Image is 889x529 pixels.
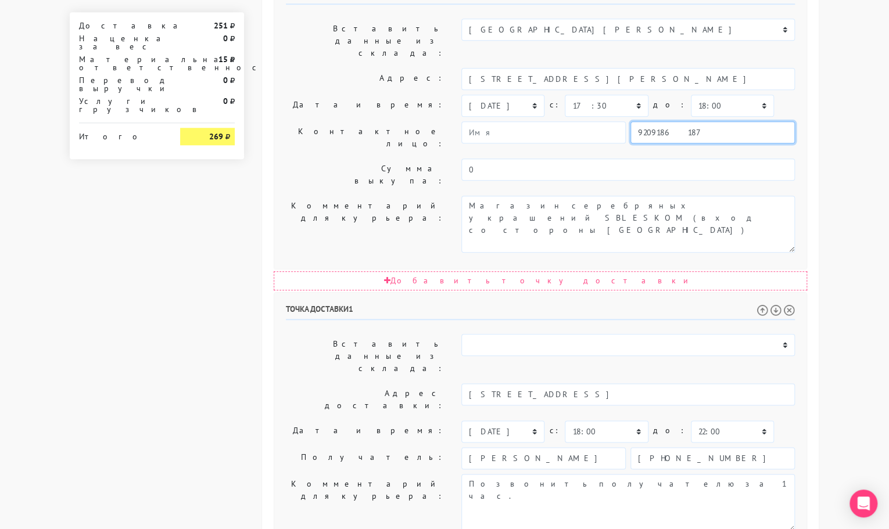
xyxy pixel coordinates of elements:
[277,383,453,416] label: Адрес доставки:
[70,55,171,71] div: Материальная ответственность
[218,54,228,64] strong: 15
[549,420,560,441] label: c:
[70,34,171,51] div: Наценка за вес
[349,304,353,314] span: 1
[630,121,795,143] input: Телефон
[277,334,453,379] label: Вставить данные из склада:
[630,447,795,469] input: Телефон
[223,75,228,85] strong: 0
[214,20,228,31] strong: 251
[277,19,453,63] label: Вставить данные из склада:
[277,95,453,117] label: Дата и время:
[223,33,228,44] strong: 0
[286,304,795,320] h6: Точка доставки
[461,121,626,143] input: Имя
[223,96,228,106] strong: 0
[209,131,223,142] strong: 269
[277,159,453,191] label: Сумма выкупа:
[70,76,171,92] div: Перевод выручки
[277,420,453,442] label: Дата и время:
[653,420,686,441] label: до:
[461,447,626,469] input: Имя
[277,447,453,469] label: Получатель:
[549,95,560,115] label: c:
[277,68,453,90] label: Адрес:
[277,121,453,154] label: Контактное лицо:
[653,95,686,115] label: до:
[277,196,453,253] label: Комментарий для курьера:
[849,490,877,517] div: Open Intercom Messenger
[70,97,171,113] div: Услуги грузчиков
[274,271,807,290] div: Добавить точку доставки
[79,128,163,141] div: Итого
[70,21,171,30] div: Доставка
